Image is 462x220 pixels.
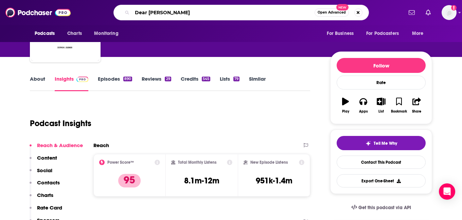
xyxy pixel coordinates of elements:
div: 29 [165,77,171,81]
span: Podcasts [35,29,55,38]
button: Contacts [30,179,60,192]
a: Lists79 [220,76,239,91]
span: Open Advanced [318,11,346,14]
a: Show notifications dropdown [423,7,433,18]
p: Rate Card [37,204,62,211]
h3: 951k-1.4m [256,176,292,186]
span: Monitoring [94,29,118,38]
button: Open AdvancedNew [315,8,349,17]
h3: 8.1m-12m [184,176,219,186]
div: Play [342,109,349,114]
button: Rate Card [30,204,62,217]
a: Contact This Podcast [337,156,426,169]
button: open menu [89,27,127,40]
button: open menu [30,27,64,40]
p: Charts [37,192,53,198]
div: Share [412,109,421,114]
span: Logged in as AutumnKatie [442,5,457,20]
button: Social [30,167,52,180]
div: Bookmark [391,109,407,114]
p: 95 [118,174,141,187]
a: Reviews29 [142,76,171,91]
button: Share [408,93,426,118]
div: Rate [337,76,426,89]
button: open menu [407,27,432,40]
button: Follow [337,58,426,73]
span: Tell Me Why [374,141,397,146]
h1: Podcast Insights [30,118,91,128]
p: Social [37,167,52,174]
div: 79 [233,77,239,81]
button: Reach & Audience [30,142,83,155]
a: Get this podcast via API [346,199,416,216]
button: open menu [362,27,409,40]
div: Search podcasts, credits, & more... [113,5,369,20]
button: Show profile menu [442,5,457,20]
h2: Power Score™ [107,160,134,165]
span: For Business [327,29,354,38]
button: Export One-Sheet [337,174,426,187]
a: Credits545 [181,76,210,91]
a: Charts [63,27,86,40]
p: Contacts [37,179,60,186]
span: Get this podcast via API [358,205,411,211]
button: Apps [354,93,372,118]
img: User Profile [442,5,457,20]
h2: Reach [93,142,109,148]
a: About [30,76,45,91]
h2: Total Monthly Listens [178,160,216,165]
button: tell me why sparkleTell Me Why [337,136,426,150]
span: Charts [67,29,82,38]
div: List [378,109,384,114]
div: Apps [359,109,368,114]
button: Charts [30,192,53,204]
button: Bookmark [390,93,408,118]
div: 545 [202,77,210,81]
button: open menu [322,27,362,40]
input: Search podcasts, credits, & more... [132,7,315,18]
span: New [336,4,349,11]
a: Show notifications dropdown [406,7,417,18]
button: Play [337,93,354,118]
p: Reach & Audience [37,142,83,148]
a: Episodes890 [98,76,132,91]
img: Podchaser - Follow, Share and Rate Podcasts [5,6,71,19]
button: Content [30,155,57,167]
a: Similar [249,76,266,91]
span: For Podcasters [366,29,399,38]
img: tell me why sparkle [366,141,371,146]
img: Podchaser Pro [76,77,88,82]
a: InsightsPodchaser Pro [55,76,88,91]
h2: New Episode Listens [250,160,288,165]
button: List [372,93,390,118]
span: More [412,29,424,38]
div: Open Intercom Messenger [439,183,455,200]
svg: Add a profile image [451,5,457,11]
div: 890 [123,77,132,81]
p: Content [37,155,57,161]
